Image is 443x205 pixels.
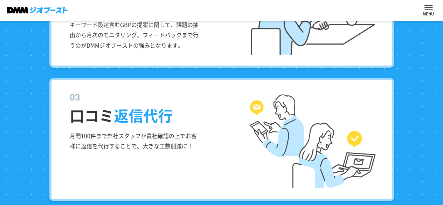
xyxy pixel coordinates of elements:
p: 月間100件まで弊社スタッフが貴社確認の上でお客様に返信を代行することで、大きな工数削減に！ [70,131,201,151]
button: ナビを開閉する [424,5,432,10]
img: DMMジオブースト [7,7,68,14]
p: キーワード設定含むGBPの提案に関して、課題の抽出から月次のモニタリング、フィードバックまで行うのがDMMジオブーストの強みとなります。 [70,20,201,51]
span: 返信代行 [114,104,173,126]
dt: 口コミ [70,91,382,127]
